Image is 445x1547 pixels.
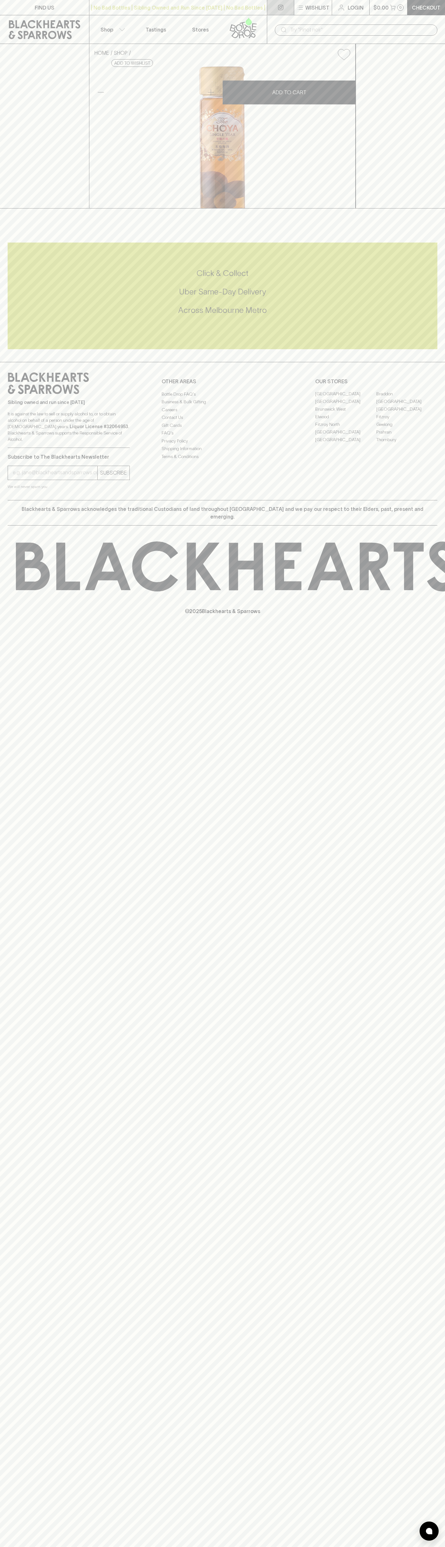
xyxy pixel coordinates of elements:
a: Privacy Policy [162,437,284,445]
input: Try "Pinot noir" [290,25,432,35]
button: SUBSCRIBE [98,466,129,480]
a: Terms & Conditions [162,453,284,460]
a: Prahran [376,428,437,436]
img: 19794.png [89,65,355,208]
p: Stores [192,26,209,33]
p: We will never spam you [8,484,130,490]
p: Sibling owned and run since [DATE] [8,399,130,406]
p: FIND US [35,4,54,11]
p: Checkout [412,4,441,11]
p: Login [348,4,364,11]
a: Tastings [134,15,178,44]
a: [GEOGRAPHIC_DATA] [376,406,437,413]
h5: Uber Same-Day Delivery [8,286,437,297]
a: [GEOGRAPHIC_DATA] [315,398,376,406]
a: HOME [94,50,109,56]
p: ADD TO CART [272,88,306,96]
a: [GEOGRAPHIC_DATA] [315,428,376,436]
strong: Liquor License #32064953 [70,424,128,429]
a: Fitzroy [376,413,437,421]
p: 0 [399,6,402,9]
a: Fitzroy North [315,421,376,428]
img: bubble-icon [426,1528,432,1534]
a: Gift Cards [162,421,284,429]
a: Elwood [315,413,376,421]
a: [GEOGRAPHIC_DATA] [376,398,437,406]
a: SHOP [114,50,128,56]
a: Geelong [376,421,437,428]
a: [GEOGRAPHIC_DATA] [315,390,376,398]
a: Stores [178,15,223,44]
p: Blackhearts & Sparrows acknowledges the traditional Custodians of land throughout [GEOGRAPHIC_DAT... [12,505,433,520]
h5: Click & Collect [8,268,437,279]
p: OTHER AREAS [162,378,284,385]
a: Shipping Information [162,445,284,453]
button: ADD TO CART [223,81,356,104]
h5: Across Melbourne Metro [8,305,437,315]
p: Wishlist [305,4,330,11]
a: Thornbury [376,436,437,444]
button: Add to wishlist [111,59,153,67]
p: Tastings [146,26,166,33]
a: [GEOGRAPHIC_DATA] [315,436,376,444]
input: e.g. jane@blackheartsandsparrows.com.au [13,468,97,478]
p: SUBSCRIBE [100,469,127,477]
a: Business & Bulk Gifting [162,398,284,406]
a: Brunswick West [315,406,376,413]
p: It is against the law to sell or supply alcohol to, or to obtain alcohol on behalf of a person un... [8,411,130,442]
a: Braddon [376,390,437,398]
p: Subscribe to The Blackhearts Newsletter [8,453,130,461]
button: Add to wishlist [335,46,353,63]
a: Bottle Drop FAQ's [162,390,284,398]
div: Call to action block [8,243,437,349]
p: OUR STORES [315,378,437,385]
button: Shop [89,15,134,44]
a: Careers [162,406,284,413]
a: FAQ's [162,429,284,437]
p: Shop [101,26,113,33]
a: Contact Us [162,414,284,421]
p: $0.00 [373,4,389,11]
